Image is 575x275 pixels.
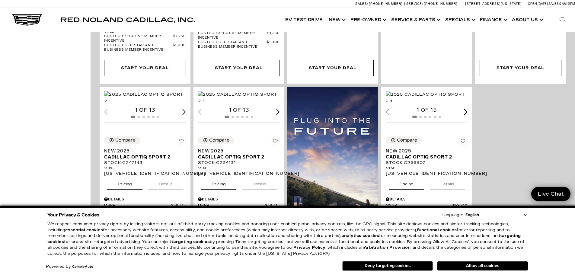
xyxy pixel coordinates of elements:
[386,165,468,176] div: VIN: [US_VEHICLE_IDENTIFICATION_NUMBER]
[173,43,186,52] span: $1,000
[198,148,275,154] span: New 2025
[386,148,468,160] a: New 2025Cadillac OPTIQ Sport 2
[326,8,347,32] a: New
[171,203,186,208] span: $58,315
[417,228,457,232] strong: functional cookies
[198,197,280,202] div: Pricing Details - New 2025 Cadillac OPTIQ Sport 2
[276,109,280,115] div: Next slide
[386,91,468,104] div: 1 / 2
[198,91,281,104] div: 1 / 2
[104,60,186,76] div: Start Your Deal
[293,245,325,250] u: Privacy Policy
[267,31,280,40] span: $1,250
[198,107,280,114] div: 1 of 13
[355,2,368,6] span: Sales:
[104,160,186,165] div: Stock : C247143
[104,43,186,52] a: Costco Gold Star and Business Member Incentive $1,000
[107,176,142,190] button: pricing tab
[148,176,183,190] button: details tab
[480,60,561,76] div: Start Your Deal
[198,160,280,165] div: Stock : C234131
[104,154,181,160] span: Cadillac OPTIQ Sport 2
[173,34,186,43] span: $1,250
[198,31,280,40] a: Costco Executive Member Incentive $1,250
[389,176,424,190] button: pricing tab
[104,148,186,160] a: New 2025Cadillac OPTIQ Sport 2
[198,40,280,49] a: Costco Gold Star and Business Member Incentive $1,000
[104,34,173,43] span: Costco Executive Member Incentive
[386,148,463,154] span: New 2025
[198,91,281,104] img: 2025 Cadillac OPTIQ Sport 2 1
[347,8,388,32] a: Pre-Owned
[47,211,100,219] span: Your Privacy & Cookies
[198,148,280,160] a: New 2025Cadillac OPTIQ Sport 2
[309,65,356,71] div: Start Your Deal
[342,261,433,271] button: Deny targeting cookies
[104,91,187,104] img: 2025 Cadillac OPTIQ Sport 2 1
[201,176,236,190] button: pricing tab
[115,138,136,143] div: Compare
[47,233,521,244] strong: targeting cookies
[386,136,422,144] button: Compare Vehicle
[104,197,186,202] div: Pricing Details - New 2025 Cadillac OPTIQ Sport 2
[406,2,423,6] span: Service:
[121,65,169,71] div: Start Your Deal
[104,43,173,52] span: Costco Gold Star and Business Member Incentive
[404,2,459,5] a: Service: [PHONE_NUMBER]
[104,203,171,208] span: MSRP
[72,265,93,269] a: ComplyAuto
[531,187,570,201] a: Live Chat
[198,154,275,160] span: Cadillac OPTIQ Sport 2
[46,265,93,269] div: Powered by
[386,203,452,208] span: MSRP
[341,233,379,238] strong: analytics cookies
[386,197,468,202] div: Pricing Details - New 2025 Cadillac OPTIQ Sport 2
[265,203,280,208] span: $58,315
[386,160,468,165] div: Stock : C266807
[364,245,410,250] strong: Arbitration Provision
[171,239,210,244] strong: targeting cookies
[104,165,186,176] div: VIN: [US_VEHICLE_IDENTIFICATION_NUMBER]
[292,60,374,76] div: Start Your Deal
[65,228,103,232] strong: essential cookies
[242,176,277,190] button: details tab
[535,190,567,197] span: Live Chat
[198,203,265,208] span: MSRP
[355,2,404,5] a: Sales: [PHONE_NUMBER]
[386,203,468,208] a: MSRP $59,740
[104,34,186,43] a: Costco Executive Member Incentive $1,250
[386,154,463,160] span: Cadillac OPTIQ Sport 2
[497,65,544,71] div: Start Your Deal
[104,148,181,154] span: New 2025
[509,8,545,32] a: About Us
[559,2,575,6] span: 9 AM-6 PM
[104,203,186,208] a: MSRP $58,315
[386,91,468,104] img: 2025 Cadillac OPTIQ Sport 2 1
[104,136,140,144] button: Compare Vehicle
[60,16,195,24] span: Red Noland Cadillac, Inc.
[397,138,417,143] div: Compare
[452,203,468,208] span: $59,740
[198,40,267,49] span: Costco Gold Star and Business Member Incentive
[437,261,528,270] button: Allow all cookies
[458,136,468,148] button: Save Vehicle
[369,2,403,6] span: [PHONE_NUMBER]
[551,8,575,32] div: Search
[104,91,187,104] div: 1 / 2
[477,8,509,32] a: Finance
[198,60,280,76] div: Start Your Deal
[104,107,186,114] div: 1 of 13
[182,109,186,115] div: Next slide
[60,17,195,23] a: Red Noland Cadillac, Inc.
[198,136,234,144] button: Compare Vehicle
[177,136,186,148] button: Save Vehicle
[424,2,458,6] span: [PHONE_NUMBER]
[388,8,442,32] a: Service & Parts
[386,107,468,114] div: 1 of 13
[442,213,463,217] div: Language:
[464,212,528,218] select: Language Select
[209,138,229,143] div: Compare
[12,14,42,26] img: Cadillac Dark Logo with Cadillac White Text
[215,65,263,71] div: Start Your Deal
